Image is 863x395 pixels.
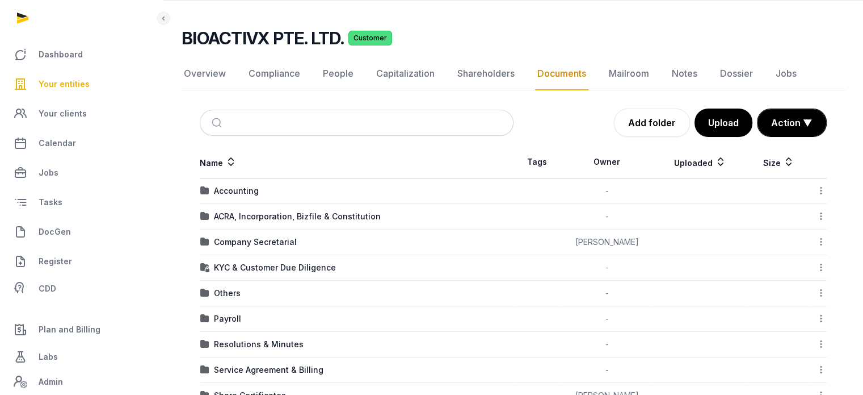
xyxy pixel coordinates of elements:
[9,371,154,393] a: Admin
[561,204,653,230] td: -
[653,146,747,178] th: Uploaded
[200,314,209,323] img: folder.svg
[182,28,344,48] h2: BIOACTIVX PTE. LTD.
[9,41,154,68] a: Dashboard
[39,350,58,364] span: Labs
[39,255,72,268] span: Register
[214,288,241,299] div: Others
[39,196,62,209] span: Tasks
[214,236,297,248] div: Company Secretarial
[9,248,154,275] a: Register
[214,313,241,325] div: Payroll
[561,281,653,306] td: -
[200,340,209,349] img: folder.svg
[200,238,209,247] img: folder.svg
[9,100,154,127] a: Your clients
[561,357,653,383] td: -
[670,57,700,90] a: Notes
[9,316,154,343] a: Plan and Billing
[773,57,799,90] a: Jobs
[513,146,561,178] th: Tags
[39,107,87,120] span: Your clients
[561,178,653,204] td: -
[348,31,392,45] span: Customer
[9,130,154,157] a: Calendar
[9,159,154,186] a: Jobs
[455,57,517,90] a: Shareholders
[561,146,653,178] th: Owner
[757,109,826,136] button: Action ▼
[561,230,653,255] td: [PERSON_NAME]
[9,343,154,371] a: Labs
[182,57,845,90] nav: Tabs
[694,109,752,137] button: Upload
[200,146,513,178] th: Name
[39,225,71,239] span: DocGen
[200,289,209,298] img: folder.svg
[321,57,356,90] a: People
[200,186,209,196] img: folder.svg
[9,277,154,300] a: CDD
[561,332,653,357] td: -
[205,110,231,135] button: Submit
[561,306,653,332] td: -
[214,211,381,222] div: ACRA, Incorporation, Bizfile & Constitution
[214,185,259,197] div: Accounting
[39,282,56,296] span: CDD
[39,136,76,150] span: Calendar
[39,166,58,180] span: Jobs
[214,339,304,350] div: Resolutions & Minutes
[39,48,83,61] span: Dashboard
[607,57,651,90] a: Mailroom
[200,212,209,221] img: folder.svg
[535,57,588,90] a: Documents
[200,263,209,272] img: folder-locked-icon.svg
[182,57,228,90] a: Overview
[9,218,154,246] a: DocGen
[718,57,755,90] a: Dossier
[747,146,810,178] th: Size
[374,57,437,90] a: Capitalization
[9,189,154,216] a: Tasks
[39,375,63,389] span: Admin
[214,364,323,376] div: Service Agreement & Billing
[214,262,336,273] div: KYC & Customer Due Diligence
[561,255,653,281] td: -
[614,109,690,137] a: Add folder
[9,70,154,98] a: Your entities
[200,365,209,375] img: folder.svg
[39,323,100,336] span: Plan and Billing
[39,77,90,91] span: Your entities
[246,57,302,90] a: Compliance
